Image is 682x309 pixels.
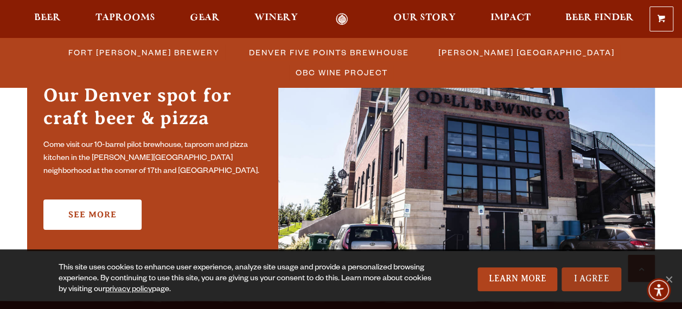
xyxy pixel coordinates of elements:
[565,14,634,22] span: Beer Finder
[43,199,142,230] a: See More
[190,14,220,22] span: Gear
[562,267,621,291] a: I Agree
[88,13,162,25] a: Taprooms
[278,50,655,251] img: Sloan’s Lake Brewhouse'
[27,13,68,25] a: Beer
[438,44,615,60] span: [PERSON_NAME] [GEOGRAPHIC_DATA]
[432,44,620,60] a: [PERSON_NAME] [GEOGRAPHIC_DATA]
[59,263,435,295] div: This site uses cookies to enhance user experience, analyze site usage and provide a personalized ...
[95,14,155,22] span: Taprooms
[477,267,557,291] a: Learn More
[249,44,409,60] span: Denver Five Points Brewhouse
[105,286,152,294] a: privacy policy
[43,139,262,178] p: Come visit our 10-barrel pilot brewhouse, taproom and pizza kitchen in the [PERSON_NAME][GEOGRAPH...
[247,13,305,25] a: Winery
[558,13,641,25] a: Beer Finder
[296,65,388,80] span: OBC Wine Project
[183,13,227,25] a: Gear
[68,44,220,60] span: Fort [PERSON_NAME] Brewery
[43,84,262,135] h3: Our Denver spot for craft beer & pizza
[483,13,538,25] a: Impact
[62,44,225,60] a: Fort [PERSON_NAME] Brewery
[386,13,463,25] a: Our Story
[647,278,671,302] div: Accessibility Menu
[243,44,415,60] a: Denver Five Points Brewhouse
[254,14,298,22] span: Winery
[490,14,531,22] span: Impact
[34,14,61,22] span: Beer
[393,14,456,22] span: Our Story
[289,65,393,80] a: OBC Wine Project
[322,13,362,25] a: Odell Home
